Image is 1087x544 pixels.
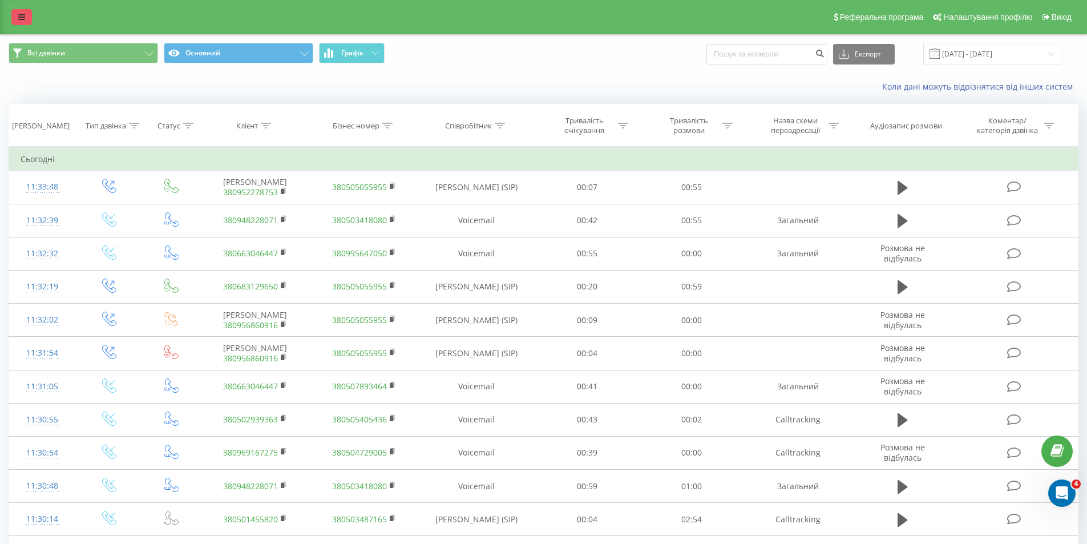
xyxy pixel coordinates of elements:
[223,514,278,525] a: 380501455820
[880,243,925,264] span: Розмова не відбулась
[21,475,64,497] div: 11:30:48
[332,481,387,491] a: 380503418080
[840,13,924,22] span: Реферальна програма
[21,209,64,232] div: 11:32:39
[535,370,640,403] td: 00:41
[21,309,64,331] div: 11:32:02
[21,243,64,265] div: 11:32:32
[1052,13,1072,22] span: Вихід
[164,43,313,63] button: Основний
[236,121,258,131] div: Клієнт
[640,171,744,204] td: 00:55
[535,171,640,204] td: 00:07
[880,342,925,364] span: Розмова не відбулась
[418,436,535,469] td: Voicemail
[535,503,640,536] td: 00:04
[535,204,640,237] td: 00:42
[21,342,64,364] div: 11:31:54
[535,470,640,503] td: 00:59
[319,43,385,63] button: Графік
[765,116,826,135] div: Назва схеми переадресації
[743,436,852,469] td: Calltracking
[332,348,387,358] a: 380505055955
[157,121,180,131] div: Статус
[9,43,158,63] button: Всі дзвінки
[332,182,387,192] a: 380505055955
[418,403,535,436] td: Voicemail
[341,49,363,57] span: Графік
[223,447,278,458] a: 380969167275
[743,470,852,503] td: Загальний
[332,215,387,225] a: 380503418080
[12,121,70,131] div: [PERSON_NAME]
[640,204,744,237] td: 00:55
[86,121,126,131] div: Тип дзвінка
[418,270,535,303] td: [PERSON_NAME] (SIP)
[332,414,387,425] a: 380505405436
[418,237,535,270] td: Voicemail
[332,514,387,525] a: 380503487165
[640,270,744,303] td: 00:59
[640,337,744,370] td: 00:00
[640,436,744,469] td: 00:00
[1072,479,1081,489] span: 4
[332,447,387,458] a: 380504729005
[332,281,387,292] a: 380505055955
[640,470,744,503] td: 01:00
[223,281,278,292] a: 380683129650
[658,116,720,135] div: Тривалість розмови
[223,248,278,259] a: 380663046447
[535,270,640,303] td: 00:20
[640,403,744,436] td: 00:02
[882,81,1078,92] a: Коли дані можуть відрізнятися вiд інших систем
[880,442,925,463] span: Розмова не відбулась
[640,304,744,337] td: 00:00
[201,337,309,370] td: [PERSON_NAME]
[535,237,640,270] td: 00:55
[833,44,895,65] button: Експорт
[445,121,492,131] div: Співробітник
[21,276,64,298] div: 11:32:19
[332,248,387,259] a: 380995647050
[640,237,744,270] td: 00:00
[640,370,744,403] td: 00:00
[418,470,535,503] td: Voicemail
[880,376,925,397] span: Розмова не відбулась
[332,315,387,325] a: 380505055955
[201,171,309,204] td: [PERSON_NAME]
[223,414,278,425] a: 380502939363
[21,409,64,431] div: 11:30:55
[223,187,278,198] a: 380952278753
[418,204,535,237] td: Voicemail
[21,376,64,398] div: 11:31:05
[640,503,744,536] td: 02:54
[21,508,64,530] div: 11:30:14
[535,337,640,370] td: 00:04
[27,49,65,58] span: Всі дзвінки
[743,403,852,436] td: Calltracking
[943,13,1032,22] span: Налаштування профілю
[9,148,1078,171] td: Сьогодні
[1048,479,1076,507] iframe: Intercom live chat
[21,176,64,198] div: 11:33:48
[223,215,278,225] a: 380948228071
[535,304,640,337] td: 00:09
[743,204,852,237] td: Загальний
[743,237,852,270] td: Загальний
[554,116,615,135] div: Тривалість очікування
[880,309,925,331] span: Розмова не відбулась
[223,481,278,491] a: 380948228071
[223,381,278,392] a: 380663046447
[223,353,278,364] a: 380956860916
[332,381,387,392] a: 380507893464
[706,44,827,65] input: Пошук за номером
[743,370,852,403] td: Загальний
[418,503,535,536] td: [PERSON_NAME] (SIP)
[870,121,942,131] div: Аудіозапис розмови
[535,403,640,436] td: 00:43
[418,171,535,204] td: [PERSON_NAME] (SIP)
[418,370,535,403] td: Voicemail
[333,121,379,131] div: Бізнес номер
[223,320,278,331] a: 380956860916
[535,436,640,469] td: 00:39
